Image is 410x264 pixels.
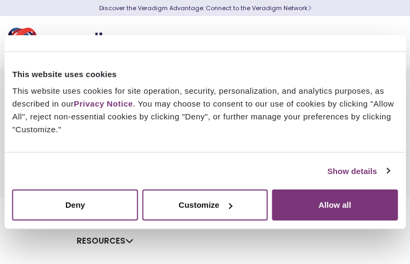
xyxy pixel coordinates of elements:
button: Allow all [272,190,398,221]
a: Resources [77,235,133,246]
button: Deny [12,190,138,221]
button: Toggle Navigation Menu [378,28,394,56]
div: This website uses cookies [12,67,398,80]
img: Veradigm logo [8,24,137,59]
div: This website uses cookies for site operation, security, personalization, and analytics purposes, ... [12,85,398,136]
a: Privacy Notice [74,99,133,108]
span: Learn More [308,4,311,12]
a: Discover the Veradigm Advantage: Connect to the Veradigm NetworkLearn More [99,4,311,12]
a: Show details [327,164,390,177]
button: Customize [142,190,268,221]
